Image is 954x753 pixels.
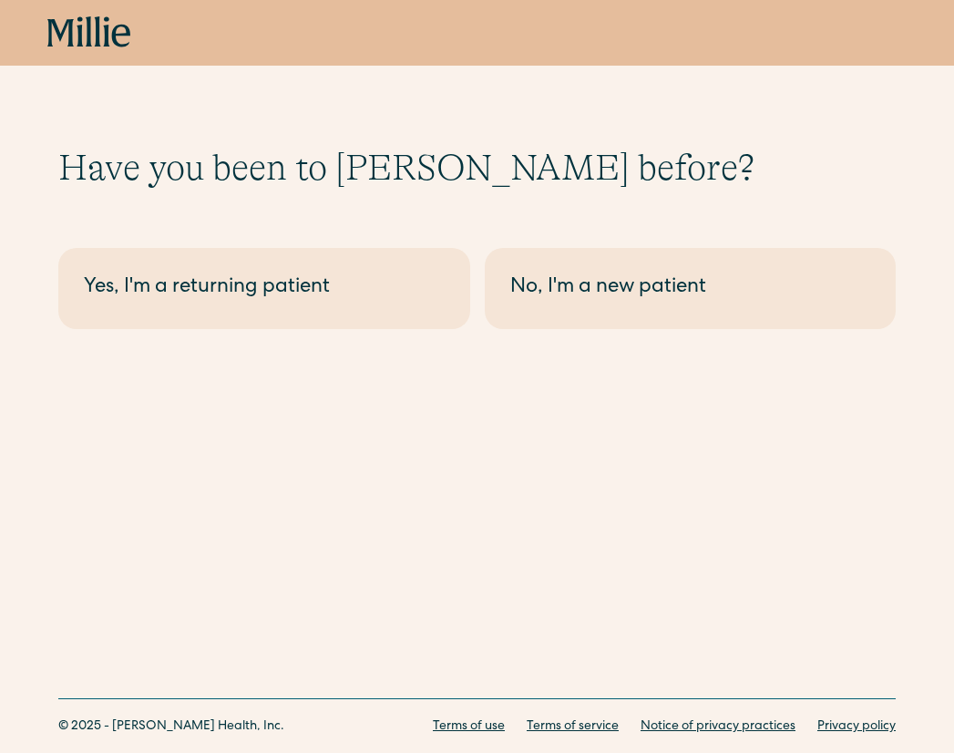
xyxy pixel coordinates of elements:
a: Notice of privacy practices [641,717,795,737]
a: Yes, I'm a returning patient [58,248,470,329]
a: No, I'm a new patient [485,248,897,329]
div: No, I'm a new patient [510,273,871,304]
a: Terms of use [433,717,505,737]
a: Terms of service [527,717,619,737]
div: © 2025 - [PERSON_NAME] Health, Inc. [58,717,284,737]
h1: Have you been to [PERSON_NAME] before? [58,146,896,190]
a: Privacy policy [817,717,896,737]
div: Yes, I'm a returning patient [84,273,445,304]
